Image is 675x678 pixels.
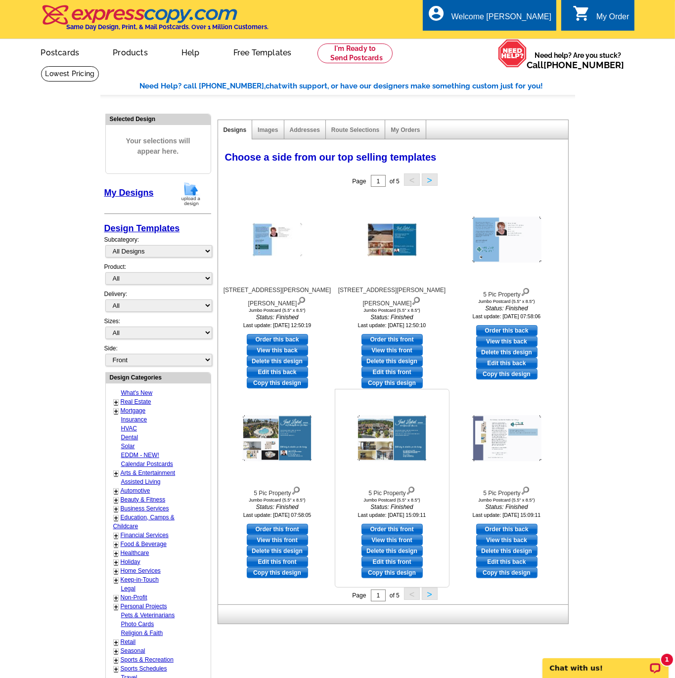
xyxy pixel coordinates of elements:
a: Postcards [25,40,95,63]
i: Status: Finished [338,503,447,511]
div: Jumbo Postcard (5.5" x 8.5") [223,308,332,313]
a: Healthcare [121,550,149,556]
a: Dental [121,434,138,441]
a: Retail [121,638,136,645]
i: Status: Finished [452,503,561,511]
a: Business Services [121,505,169,512]
i: Status: Finished [338,313,447,322]
img: 5 Pic Property [243,416,312,462]
a: Calendar Postcards [121,461,173,467]
a: Education, Camps & Childcare [113,514,175,530]
span: Page [352,592,366,599]
a: + [114,398,118,406]
a: Solar [121,443,135,450]
a: + [114,407,118,415]
a: + [114,469,118,477]
a: use this design [247,334,308,345]
span: Page [352,178,366,185]
div: 5 Pic Property [223,484,332,498]
div: Design Categories [106,373,211,382]
a: Delete this design [476,546,538,556]
a: View this back [476,336,538,347]
a: + [114,541,118,549]
a: Keep-in-Touch [121,576,159,583]
a: + [114,603,118,611]
img: 546 Diana Place Arroyo Grande [367,223,417,256]
a: Addresses [290,127,320,133]
div: My Order [596,12,630,26]
a: Sports Schedules [121,665,167,672]
a: Copy this design [361,567,423,578]
a: Delete this design [361,546,423,556]
i: Status: Finished [223,313,332,322]
a: Same Day Design, Print, & Mail Postcards. Over 1 Million Customers. [41,12,269,31]
div: 5 Pic Property [452,286,561,299]
a: edit this design [476,358,538,369]
i: Status: Finished [452,304,561,313]
a: shopping_cart My Order [573,11,630,23]
img: help [498,39,527,68]
a: Photo Cards [121,621,154,628]
span: Choose a side from our top selling templates [225,152,437,163]
div: Jumbo Postcard (5.5" x 8.5") [338,308,447,313]
a: Beauty & Fitness [121,496,166,503]
a: + [114,647,118,655]
div: [STREET_ADDRESS][PERSON_NAME][PERSON_NAME] [223,286,332,308]
a: Non-Profit [121,594,147,601]
a: + [114,532,118,540]
a: Delete this design [247,546,308,556]
img: view design details [521,484,530,495]
a: Help [166,40,216,63]
a: + [114,558,118,566]
a: + [114,505,118,513]
button: > [422,588,438,600]
a: use this design [361,524,423,535]
img: view design details [297,295,306,305]
button: < [404,173,420,186]
a: Legal [121,585,135,592]
small: Last update: [DATE] 12:50:10 [358,322,426,328]
a: What's New [121,389,153,396]
a: EDDM - NEW! [121,452,159,459]
a: Copy this design [247,567,308,578]
img: 546 Diana Place Arroyo Grande [253,223,302,256]
span: Your selections will appear here. [113,126,203,167]
img: view design details [406,484,415,495]
a: View this back [247,345,308,356]
a: Sports & Recreation [121,656,174,663]
div: Need Help? call [PHONE_NUMBER], with support, or have our designers make something custom just fo... [140,81,575,92]
img: upload-design [178,181,204,207]
a: Religion & Faith [121,630,163,636]
div: Subcategory: [104,235,211,262]
a: View this front [361,345,423,356]
a: + [114,576,118,584]
i: account_circle [428,4,446,22]
div: Jumbo Postcard (5.5" x 8.5") [223,498,332,503]
div: 5 Pic Property [452,484,561,498]
span: of 5 [390,178,400,185]
a: Seasonal [121,647,145,654]
a: My Designs [104,188,154,198]
a: use this design [247,524,308,535]
div: Product: [104,262,211,290]
div: [STREET_ADDRESS][PERSON_NAME][PERSON_NAME] [338,286,447,308]
a: + [114,638,118,646]
a: Copy this design [247,378,308,388]
small: Last update: [DATE] 15:09:11 [358,512,426,518]
div: Jumbo Postcard (5.5" x 8.5") [452,498,561,503]
a: edit this design [247,367,308,378]
i: shopping_cart [573,4,590,22]
img: view design details [411,295,421,305]
a: edit this design [247,556,308,567]
a: Home Services [121,567,161,574]
button: < [404,588,420,600]
a: Free Templates [218,40,308,63]
a: Images [258,127,278,133]
a: [PHONE_NUMBER] [544,60,625,70]
a: Financial Services [121,532,169,539]
a: + [114,487,118,495]
a: Products [97,40,164,63]
img: 5 Pic Property [472,416,541,462]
